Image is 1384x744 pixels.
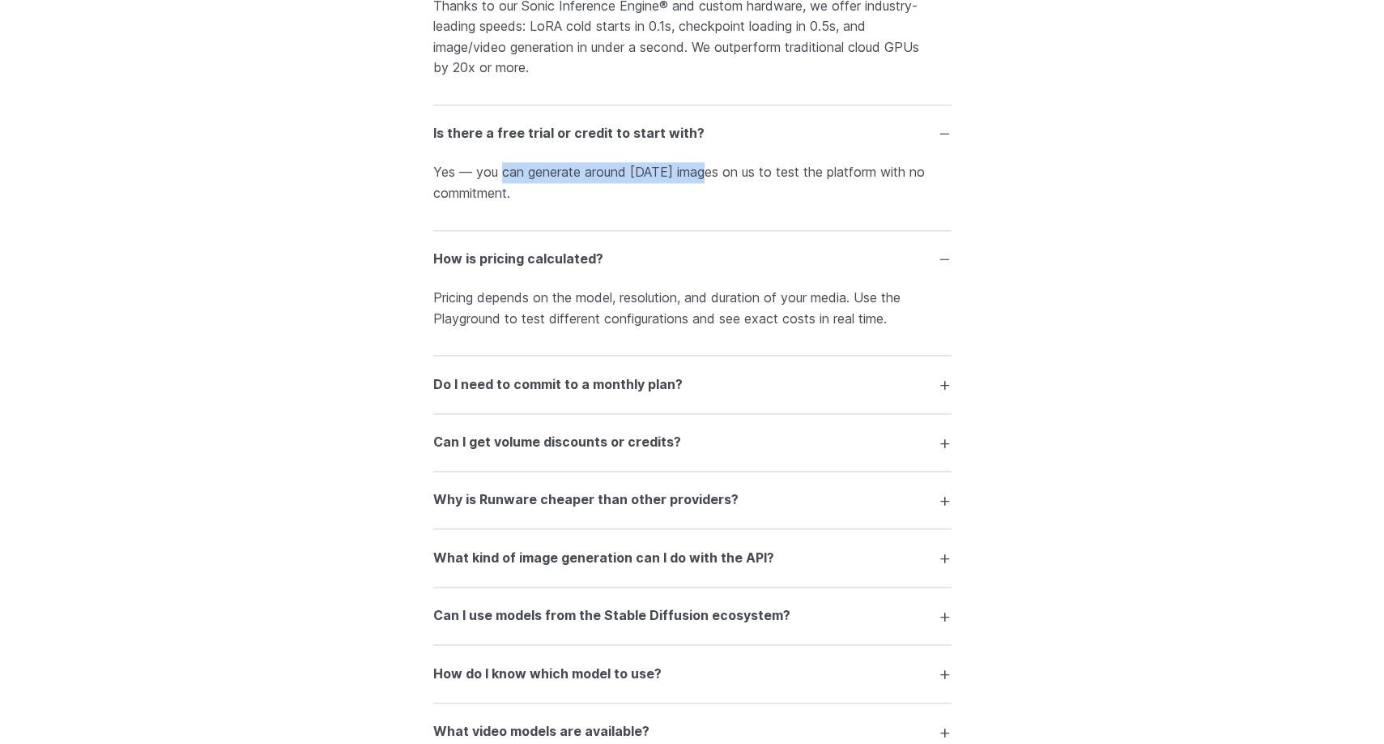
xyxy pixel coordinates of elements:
[433,244,952,275] summary: How is pricing calculated?
[433,485,952,515] summary: Why is Runware cheaper than other providers?
[433,605,790,626] h3: Can I use models from the Stable Diffusion ecosystem?
[433,721,649,742] h3: What video models are available?
[433,118,952,149] summary: Is there a free trial or credit to start with?
[433,490,739,511] h3: Why is Runware cheaper than other providers?
[433,432,681,453] h3: Can I get volume discounts or credits?
[433,369,952,400] summary: Do I need to commit to a monthly plan?
[433,548,774,569] h3: What kind of image generation can I do with the API?
[433,664,662,685] h3: How do I know which model to use?
[433,162,952,203] p: Yes — you can generate around [DATE] images on us to test the platform with no commitment.
[433,374,683,396] h3: Do I need to commit to a monthly plan?
[433,123,705,144] h3: Is there a free trial or credit to start with?
[433,249,603,270] h3: How is pricing calculated?
[433,288,952,329] p: Pricing depends on the model, resolution, and duration of your media. Use the Playground to test ...
[433,601,952,631] summary: Can I use models from the Stable Diffusion ecosystem?
[433,427,952,458] summary: Can I get volume discounts or credits?
[433,658,952,689] summary: How do I know which model to use?
[433,542,952,573] summary: What kind of image generation can I do with the API?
